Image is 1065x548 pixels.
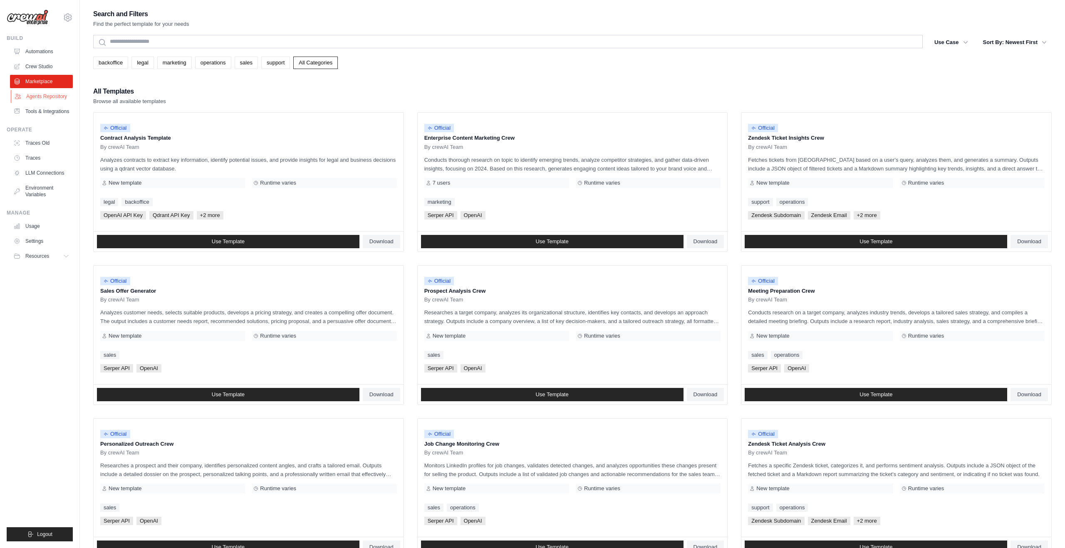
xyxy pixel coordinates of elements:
[109,333,141,339] span: New template
[748,449,787,456] span: By crewAI Team
[748,211,804,220] span: Zendesk Subdomain
[1011,388,1048,401] a: Download
[745,235,1007,248] a: Use Template
[424,198,455,206] a: marketing
[854,211,880,220] span: +2 more
[260,333,296,339] span: Runtime varies
[854,517,880,525] span: +2 more
[748,461,1045,479] p: Fetches a specific Zendesk ticket, categorizes it, and performs sentiment analysis. Outputs inclu...
[693,391,718,398] span: Download
[433,333,466,339] span: New template
[1017,391,1041,398] span: Download
[756,333,789,339] span: New template
[424,277,454,285] span: Official
[109,180,141,186] span: New template
[584,333,620,339] span: Runtime varies
[748,364,781,373] span: Serper API
[424,296,463,303] span: By crewAI Team
[424,440,721,448] p: Job Change Monitoring Crew
[10,75,73,88] a: Marketplace
[424,156,721,173] p: Conducts thorough research on topic to identify emerging trends, analyze competitor strategies, a...
[687,388,724,401] a: Download
[756,485,789,492] span: New template
[859,238,892,245] span: Use Template
[93,86,166,97] h2: All Templates
[100,134,397,142] p: Contract Analysis Template
[535,391,568,398] span: Use Template
[10,136,73,150] a: Traces Old
[748,517,804,525] span: Zendesk Subdomain
[808,211,850,220] span: Zendesk Email
[100,461,397,479] p: Researches a prospect and their company, identifies personalized content angles, and crafts a tai...
[100,144,139,151] span: By crewAI Team
[212,238,245,245] span: Use Template
[748,287,1045,295] p: Meeting Preparation Crew
[100,430,130,438] span: Official
[97,235,359,248] a: Use Template
[136,364,161,373] span: OpenAI
[100,364,133,373] span: Serper API
[100,156,397,173] p: Analyzes contracts to extract key information, identify potential issues, and provide insights fo...
[100,517,133,525] span: Serper API
[10,105,73,118] a: Tools & Integrations
[424,351,443,359] a: sales
[157,57,192,69] a: marketing
[584,485,620,492] span: Runtime varies
[7,10,48,25] img: Logo
[212,391,245,398] span: Use Template
[776,504,808,512] a: operations
[748,198,773,206] a: support
[584,180,620,186] span: Runtime varies
[461,364,485,373] span: OpenAI
[424,144,463,151] span: By crewAI Team
[10,60,73,73] a: Crew Studio
[1017,238,1041,245] span: Download
[100,287,397,295] p: Sales Offer Generator
[424,308,721,326] p: Researches a target company, analyzes its organizational structure, identifies key contacts, and ...
[10,235,73,248] a: Settings
[93,20,189,28] p: Find the perfect template for your needs
[424,124,454,132] span: Official
[100,351,119,359] a: sales
[784,364,809,373] span: OpenAI
[929,35,973,50] button: Use Case
[100,308,397,326] p: Analyzes customer needs, selects suitable products, develops a pricing strategy, and creates a co...
[908,180,944,186] span: Runtime varies
[433,485,466,492] span: New template
[748,308,1045,326] p: Conducts research on a target company, analyzes industry trends, develops a tailored sales strate...
[745,388,1007,401] a: Use Template
[369,391,394,398] span: Download
[97,388,359,401] a: Use Template
[37,531,52,538] span: Logout
[748,156,1045,173] p: Fetches tickets from [GEOGRAPHIC_DATA] based on a user's query, analyzes them, and generates a su...
[978,35,1052,50] button: Sort By: Newest First
[149,211,193,220] span: Qdrant API Key
[100,277,130,285] span: Official
[260,485,296,492] span: Runtime varies
[100,198,118,206] a: legal
[748,124,778,132] span: Official
[100,449,139,456] span: By crewAI Team
[100,124,130,132] span: Official
[1011,235,1048,248] a: Download
[293,57,338,69] a: All Categories
[461,211,485,220] span: OpenAI
[10,220,73,233] a: Usage
[7,35,73,42] div: Build
[433,180,451,186] span: 7 users
[7,210,73,216] div: Manage
[424,504,443,512] a: sales
[756,180,789,186] span: New template
[363,235,400,248] a: Download
[859,391,892,398] span: Use Template
[7,527,73,541] button: Logout
[424,211,457,220] span: Serper API
[25,253,49,259] span: Resources
[421,388,684,401] a: Use Template
[100,211,146,220] span: OpenAI API Key
[748,296,787,303] span: By crewAI Team
[424,461,721,479] p: Monitors LinkedIn profiles for job changes, validates detected changes, and analyzes opportunitie...
[369,238,394,245] span: Download
[100,296,139,303] span: By crewAI Team
[363,388,400,401] a: Download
